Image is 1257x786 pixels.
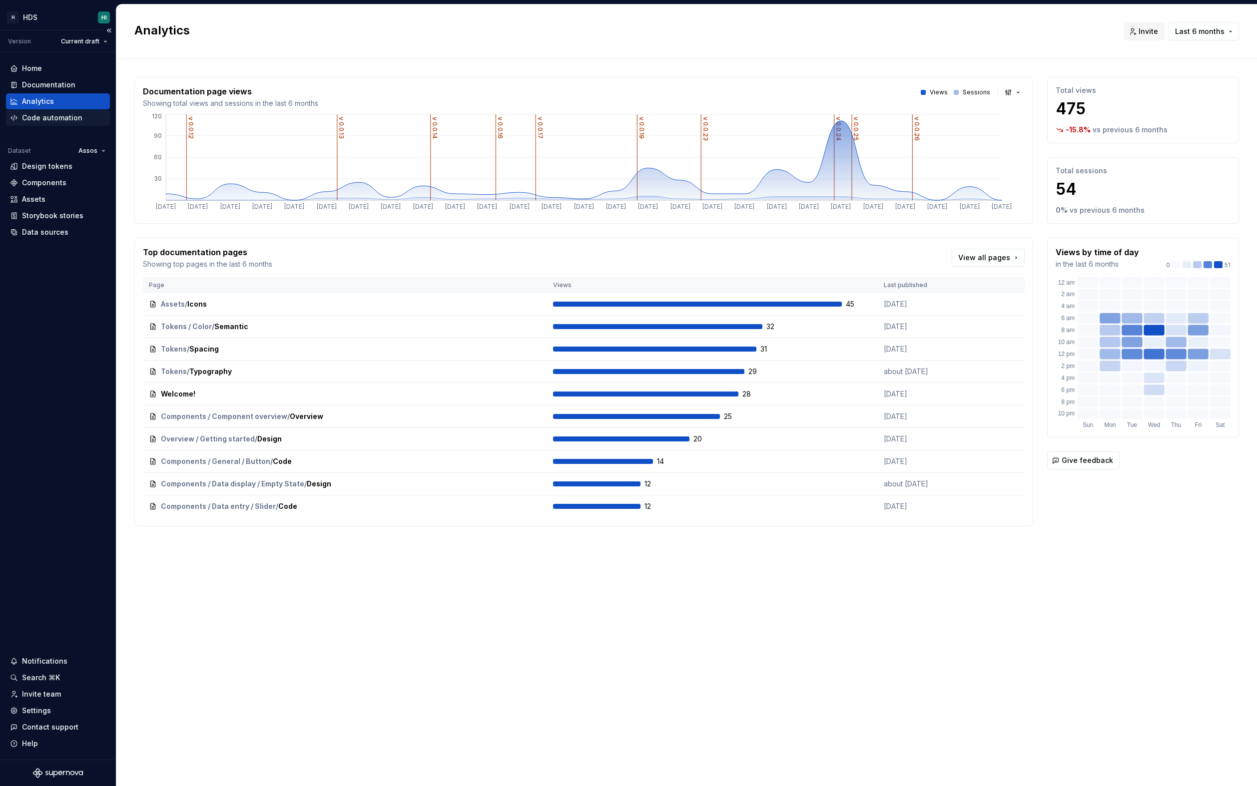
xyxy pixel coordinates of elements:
p: 0 % [1056,205,1068,215]
span: Semantic [214,322,248,332]
span: Components / Data entry / Slider [161,501,276,511]
span: Typography [189,367,232,377]
p: Total views [1056,85,1231,95]
span: 45 [846,299,872,309]
text: 8 am [1061,327,1075,334]
div: 51 [1166,261,1231,269]
button: Help [6,736,110,752]
tspan: v 0.0.13 [338,117,345,139]
p: [DATE] [884,456,959,466]
span: Icons [187,299,207,309]
p: 54 [1056,179,1231,199]
button: Notifications [6,653,110,669]
a: Code automation [6,110,110,126]
span: View all pages [958,253,1010,263]
p: [DATE] [884,322,959,332]
div: Home [22,63,42,73]
span: / [187,344,189,354]
span: Assos [78,147,97,155]
tspan: v 0.0.12 [187,117,195,139]
tspan: [DATE] [574,203,594,210]
text: 10 pm [1058,410,1075,417]
div: H [7,11,19,23]
span: / [287,411,290,421]
tspan: [DATE] [734,203,754,210]
div: Contact support [22,722,78,732]
span: / [304,479,307,489]
button: Give feedback [1047,451,1120,469]
tspan: [DATE] [252,203,272,210]
tspan: 30 [154,175,162,182]
text: 6 pm [1061,387,1075,393]
tspan: [DATE] [220,203,240,210]
a: Analytics [6,93,110,109]
div: Settings [22,706,51,716]
div: Design tokens [22,161,72,171]
tspan: v 0.0.16 [497,117,504,139]
p: 475 [1056,99,1231,119]
text: Fri [1195,421,1202,428]
tspan: v 0.0.26 [913,117,921,141]
div: Notifications [22,656,67,666]
text: 2 pm [1061,363,1075,370]
tspan: [DATE] [284,203,304,210]
p: Documentation page views [143,85,318,97]
div: Components [22,178,66,188]
button: Invite [1124,22,1165,40]
span: / [187,367,189,377]
p: in the last 6 months [1056,259,1139,269]
span: Assets [161,299,185,309]
a: Components [6,175,110,191]
tspan: v 0.0.25 [852,117,860,141]
span: 12 [644,479,670,489]
div: Dataset [8,147,31,155]
p: Views by time of day [1056,246,1139,258]
tspan: [DATE] [863,203,883,210]
a: Supernova Logo [33,768,83,778]
span: Overview [290,411,323,421]
div: HI [101,13,107,21]
span: Current draft [61,37,99,45]
span: 12 [644,501,670,511]
button: Search ⌘K [6,670,110,686]
tspan: [DATE] [542,203,562,210]
tspan: [DATE] [413,203,433,210]
span: / [270,456,273,466]
span: Design [307,479,331,489]
tspan: [DATE] [960,203,980,210]
tspan: v 0.0.17 [537,117,544,139]
button: HHDSHI [2,6,114,28]
tspan: [DATE] [799,203,819,210]
button: Contact support [6,719,110,735]
a: Home [6,60,110,76]
text: 10 am [1058,339,1075,346]
tspan: [DATE] [381,203,401,210]
p: Showing top pages in the last 6 months [143,259,272,269]
tspan: [DATE] [992,203,1012,210]
span: / [212,322,214,332]
th: Views [547,277,878,293]
p: Top documentation pages [143,246,272,258]
span: 29 [748,367,774,377]
div: Analytics [22,96,54,106]
text: 4 am [1061,303,1075,310]
p: -15.8 % [1066,125,1091,135]
span: Code [273,456,292,466]
tspan: v 0.0.19 [638,117,645,139]
tspan: [DATE] [895,203,915,210]
p: [DATE] [884,344,959,354]
p: vs previous 6 months [1070,205,1145,215]
div: Help [22,739,38,749]
span: 28 [742,389,768,399]
span: Spacing [189,344,219,354]
p: Total sessions [1056,166,1231,176]
tspan: [DATE] [638,203,658,210]
p: about [DATE] [884,479,959,489]
text: 2 am [1061,291,1075,298]
text: Wed [1148,421,1160,428]
p: about [DATE] [884,367,959,377]
tspan: [DATE] [188,203,208,210]
tspan: [DATE] [831,203,851,210]
text: Mon [1104,421,1116,428]
div: Search ⌘K [22,673,60,683]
